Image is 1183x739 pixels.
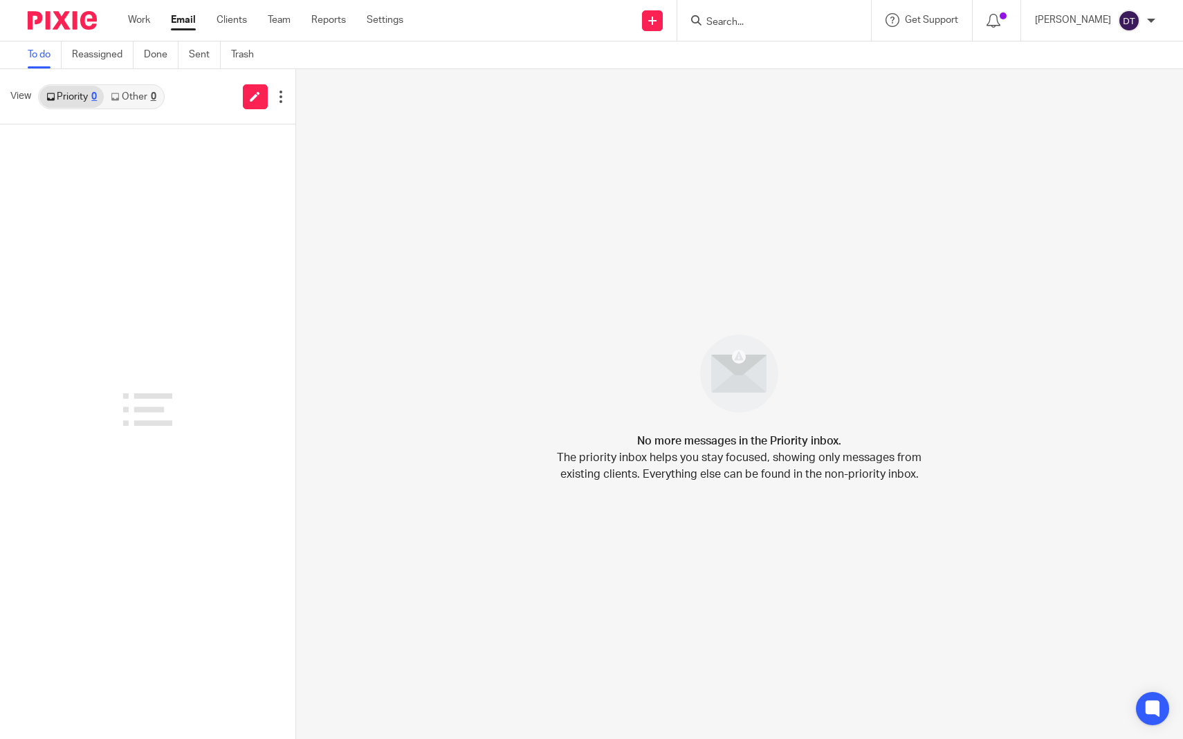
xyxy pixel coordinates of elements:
p: [PERSON_NAME] [1035,13,1111,27]
a: Priority0 [39,86,104,108]
a: Settings [367,13,403,27]
p: The priority inbox helps you stay focused, showing only messages from existing clients. Everythin... [556,449,923,483]
a: To do [28,41,62,68]
div: 0 [151,92,156,102]
a: Reassigned [72,41,134,68]
span: View [10,89,31,104]
img: svg%3E [1118,10,1140,32]
a: Done [144,41,178,68]
a: Other0 [104,86,163,108]
input: Search [705,17,829,29]
a: Sent [189,41,221,68]
a: Clients [217,13,247,27]
a: Team [268,13,291,27]
a: Reports [311,13,346,27]
a: Work [128,13,150,27]
img: image [691,326,787,422]
h4: No more messages in the Priority inbox. [637,433,841,449]
img: Pixie [28,11,97,30]
a: Email [171,13,196,27]
a: Trash [231,41,264,68]
div: 0 [91,92,97,102]
span: Get Support [905,15,958,25]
